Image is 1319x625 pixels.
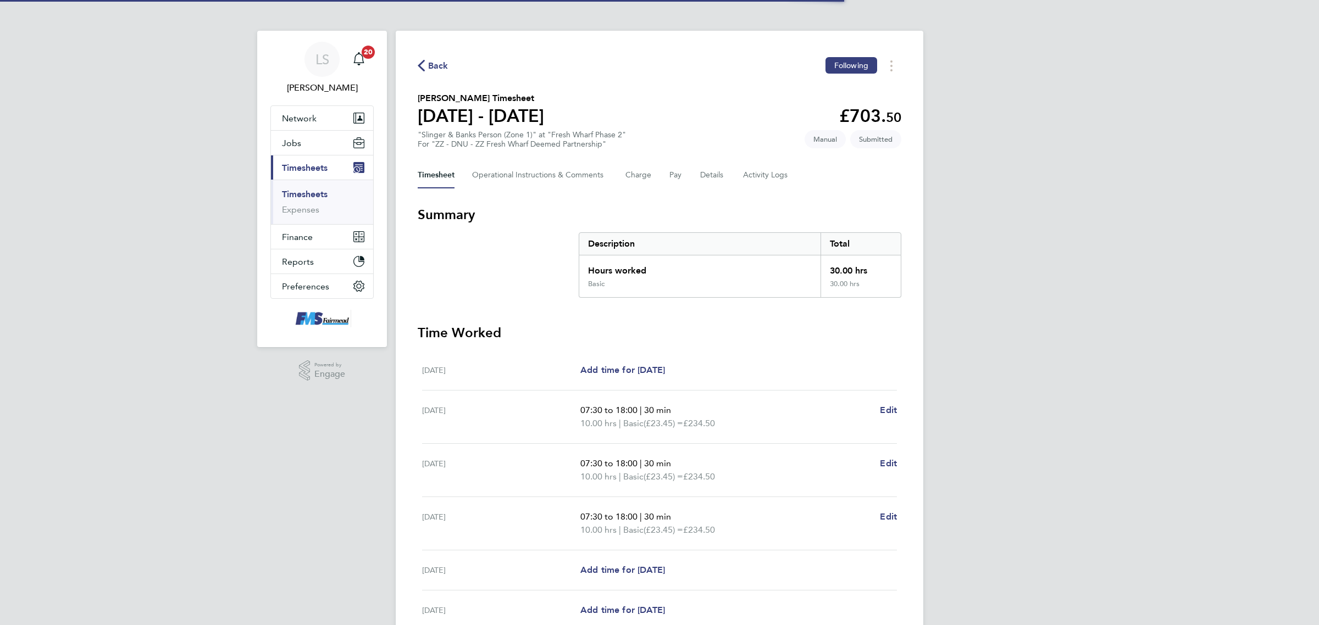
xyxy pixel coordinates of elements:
[271,225,373,249] button: Finance
[619,471,621,482] span: |
[580,524,617,535] span: 10.00 hrs
[882,57,901,74] button: Timesheets Menu
[700,162,725,188] button: Details
[644,511,671,522] span: 30 min
[418,162,455,188] button: Timesheet
[271,106,373,130] button: Network
[282,138,301,148] span: Jobs
[271,131,373,155] button: Jobs
[880,511,897,522] span: Edit
[580,364,665,377] a: Add time for [DATE]
[669,162,683,188] button: Pay
[886,109,901,125] span: 50
[880,404,897,417] a: Edit
[422,404,580,430] div: [DATE]
[821,280,901,297] div: 30.00 hrs
[422,563,580,577] div: [DATE]
[579,232,901,298] div: Summary
[623,417,644,430] span: Basic
[422,604,580,617] div: [DATE]
[580,471,617,482] span: 10.00 hrs
[314,360,345,370] span: Powered by
[640,458,642,468] span: |
[579,255,821,280] div: Hours worked
[580,458,638,468] span: 07:30 to 18:00
[282,281,329,292] span: Preferences
[579,233,821,255] div: Description
[805,130,846,148] span: This timesheet was manually created.
[580,511,638,522] span: 07:30 to 18:00
[418,130,626,149] div: "Slinger & Banks Person (Zone 1)" at "Fresh Wharf Phase 2"
[619,418,621,428] span: |
[683,418,715,428] span: £234.50
[880,458,897,468] span: Edit
[348,42,370,77] a: 20
[315,52,329,66] span: LS
[834,60,868,70] span: Following
[625,162,652,188] button: Charge
[299,360,346,381] a: Powered byEngage
[850,130,901,148] span: This timesheet is Submitted.
[623,523,644,537] span: Basic
[880,405,897,415] span: Edit
[472,162,608,188] button: Operational Instructions & Comments
[683,524,715,535] span: £234.50
[821,255,901,280] div: 30.00 hrs
[839,105,901,126] app-decimal: £703.
[257,31,387,347] nav: Main navigation
[743,162,789,188] button: Activity Logs
[418,139,626,149] div: For "ZZ - DNU - ZZ Fresh Wharf Deemed Partnership"
[418,324,901,342] h3: Time Worked
[270,81,374,94] span: Lawrence Schott
[580,565,665,575] span: Add time for [DATE]
[580,605,665,615] span: Add time for [DATE]
[880,457,897,470] a: Edit
[588,280,605,288] div: Basic
[314,370,345,379] span: Engage
[418,206,901,224] h3: Summary
[623,470,644,483] span: Basic
[821,233,901,255] div: Total
[418,105,544,127] h1: [DATE] - [DATE]
[580,365,665,375] span: Add time for [DATE]
[422,364,580,377] div: [DATE]
[270,42,374,94] a: LS[PERSON_NAME]
[271,155,373,180] button: Timesheets
[282,113,317,124] span: Network
[271,249,373,274] button: Reports
[270,310,374,327] a: Go to home page
[644,524,683,535] span: (£23.45) =
[644,418,683,428] span: (£23.45) =
[580,418,617,428] span: 10.00 hrs
[293,310,351,327] img: f-mead-logo-retina.png
[580,563,665,577] a: Add time for [DATE]
[880,510,897,523] a: Edit
[422,457,580,483] div: [DATE]
[271,180,373,224] div: Timesheets
[644,471,683,482] span: (£23.45) =
[428,59,448,72] span: Back
[422,510,580,537] div: [DATE]
[282,189,328,199] a: Timesheets
[418,59,448,72] button: Back
[644,458,671,468] span: 30 min
[640,511,642,522] span: |
[580,604,665,617] a: Add time for [DATE]
[282,163,328,173] span: Timesheets
[362,46,375,59] span: 20
[282,204,319,215] a: Expenses
[640,405,642,415] span: |
[619,524,621,535] span: |
[282,232,313,242] span: Finance
[580,405,638,415] span: 07:30 to 18:00
[271,274,373,298] button: Preferences
[825,57,877,74] button: Following
[418,92,544,105] h2: [PERSON_NAME] Timesheet
[644,405,671,415] span: 30 min
[282,256,314,267] span: Reports
[683,471,715,482] span: £234.50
